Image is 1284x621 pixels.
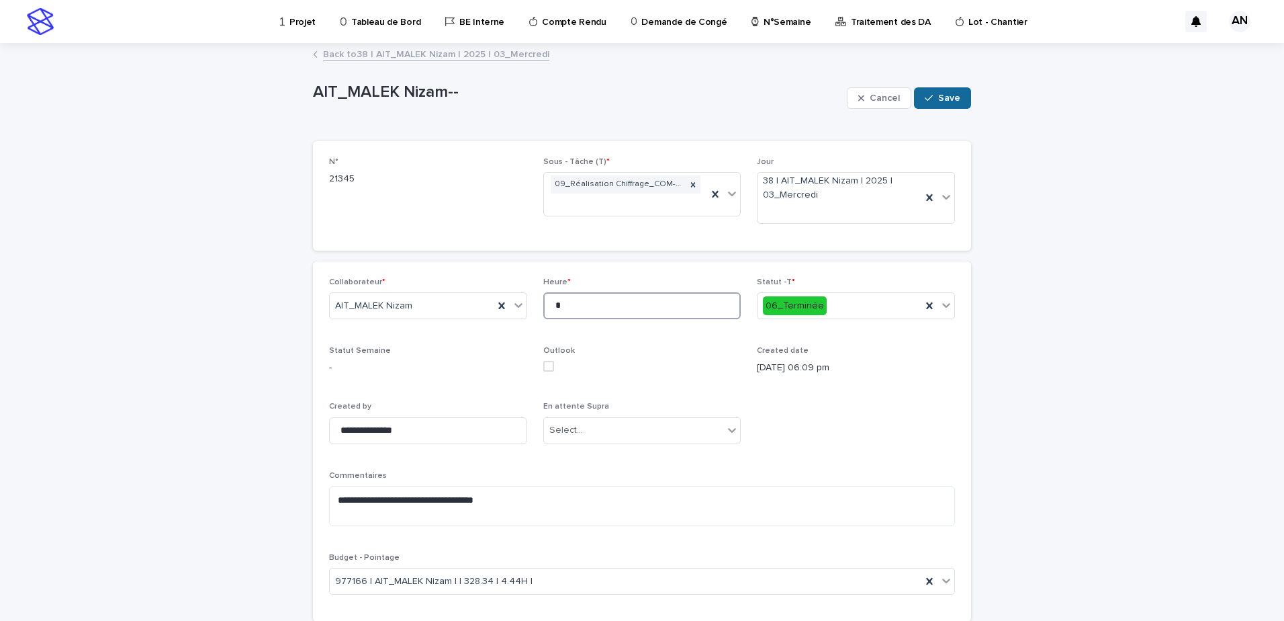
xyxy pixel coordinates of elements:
p: 21345 [329,172,527,186]
span: Cancel [870,93,900,103]
span: Heure [543,278,571,286]
span: 977166 | AIT_MALEK Nizam | | 328.34 | 4.44H | [335,575,533,589]
span: Sous - Tâche (T) [543,158,610,166]
span: Statut Semaine [329,347,391,355]
div: 06_Terminée [763,296,827,316]
p: AIT_MALEK Nizam-- [313,83,841,102]
p: - [329,361,527,375]
span: N° [329,158,338,166]
span: Jour [757,158,774,166]
button: Cancel [847,87,911,109]
span: Collaborateur [329,278,385,286]
span: 38 | AIT_MALEK Nizam | 2025 | 03_Mercredi [763,174,916,202]
img: stacker-logo-s-only.png [27,8,54,35]
span: Created by [329,403,371,411]
span: Budget - Pointage [329,554,400,562]
span: Statut -T [757,278,795,286]
span: Outlook [543,347,575,355]
div: AN [1229,11,1250,32]
span: En attente Supra [543,403,609,411]
div: 09_Réalisation Chiffrage_COM-0022599 [551,175,686,194]
span: Save [938,93,960,103]
span: AIT_MALEK Nizam [335,299,412,313]
p: [DATE] 06:09 pm [757,361,955,375]
span: Created date [757,347,809,355]
a: Back to38 | AIT_MALEK Nizam | 2025 | 03_Mercredi [323,46,549,61]
button: Save [914,87,971,109]
span: Commentaires [329,472,387,480]
div: Select... [549,423,583,438]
